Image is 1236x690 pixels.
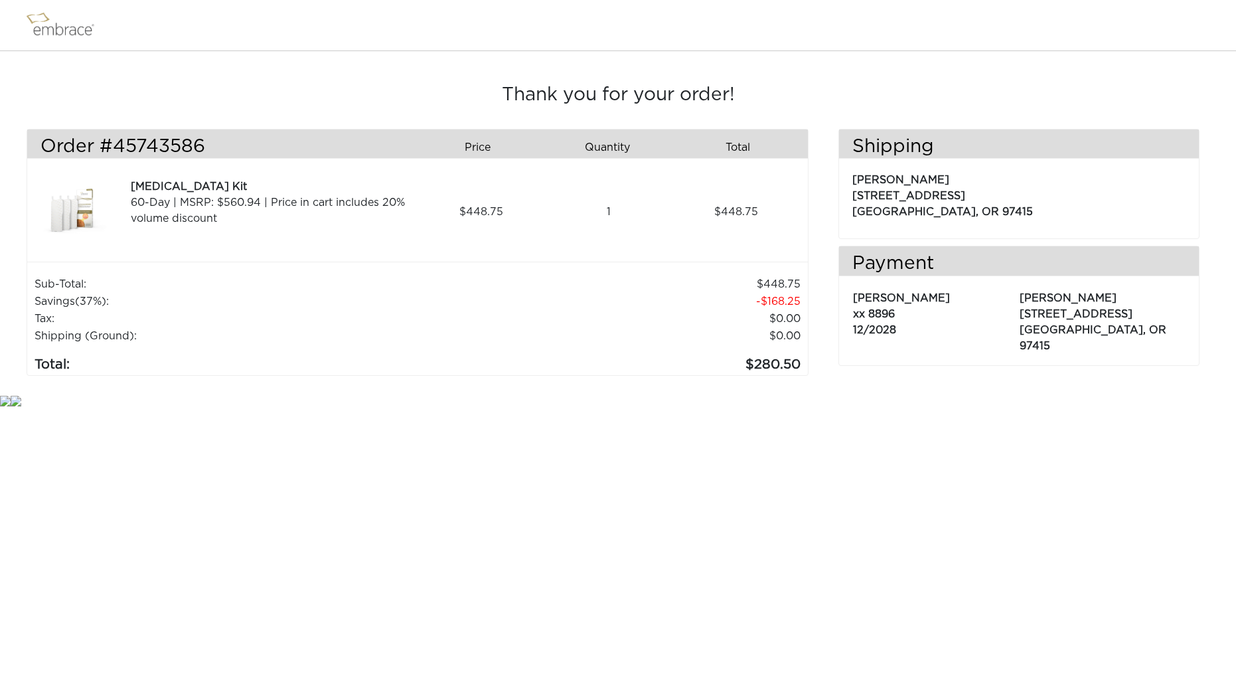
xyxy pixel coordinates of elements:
[40,179,107,245] img: a09f5d18-8da6-11e7-9c79-02e45ca4b85b.jpeg
[1020,284,1185,354] p: [PERSON_NAME] [STREET_ADDRESS] [GEOGRAPHIC_DATA], OR 97415
[456,310,801,327] td: 0.00
[459,204,503,220] span: 448.75
[678,136,808,159] div: Total
[853,293,950,303] span: [PERSON_NAME]
[456,345,801,375] td: 280.50
[456,327,801,345] td: $0.00
[418,136,548,159] div: Price
[34,276,456,293] td: Sub-Total:
[75,296,106,307] span: (37%)
[131,179,413,195] div: [MEDICAL_DATA] Kit
[34,310,456,327] td: Tax:
[34,327,456,345] td: Shipping (Ground):
[131,195,413,226] div: 60-Day | MSRP: $560.94 | Price in cart includes 20% volume discount
[839,253,1199,276] h3: Payment
[40,136,408,159] h3: Order #45743586
[456,276,801,293] td: 448.75
[852,165,1186,220] p: [PERSON_NAME] [STREET_ADDRESS] [GEOGRAPHIC_DATA], OR 97415
[853,325,896,335] span: 12/2028
[11,396,21,406] img: star.gif
[839,136,1199,159] h3: Shipping
[34,293,456,310] td: Savings :
[607,204,611,220] span: 1
[714,204,758,220] span: 448.75
[23,9,110,42] img: logo.png
[34,345,456,375] td: Total:
[853,309,895,319] span: xx 8896
[456,293,801,310] td: 168.25
[585,139,630,155] span: Quantity
[27,84,1209,107] h3: Thank you for your order!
